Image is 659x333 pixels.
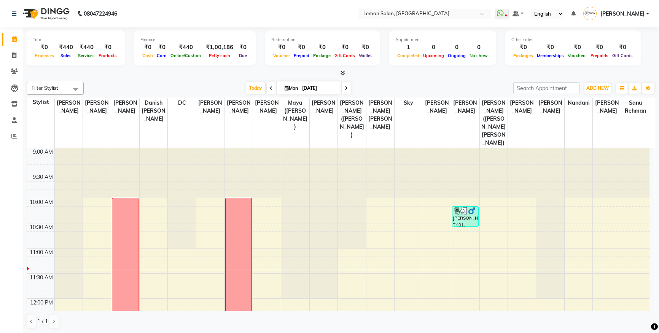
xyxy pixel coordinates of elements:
[366,98,394,132] span: [PERSON_NAME] [PERSON_NAME]
[236,43,250,52] div: ₹0
[28,198,54,206] div: 10:00 AM
[536,98,564,116] span: [PERSON_NAME]
[310,98,337,116] span: [PERSON_NAME]
[155,53,169,58] span: Card
[292,43,311,52] div: ₹0
[31,148,54,156] div: 9:00 AM
[56,43,76,52] div: ₹440
[207,53,232,58] span: Petty cash
[535,43,566,52] div: ₹0
[196,98,224,116] span: [PERSON_NAME]
[300,83,338,94] input: 2025-09-01
[593,98,621,116] span: [PERSON_NAME]
[59,53,73,58] span: Sales
[111,98,139,116] span: [PERSON_NAME]
[511,43,535,52] div: ₹0
[203,43,236,52] div: ₹1,00,186
[83,98,111,116] span: [PERSON_NAME]
[565,98,592,108] span: Nandani
[338,98,366,140] span: [PERSON_NAME] ([PERSON_NAME])
[140,53,155,58] span: Cash
[452,207,478,226] div: [PERSON_NAME], TK01, 10:10 AM-10:35 AM, [PERSON_NAME] Styling (₹440)
[566,53,589,58] span: Vouchers
[513,82,580,94] input: Search Appointment
[511,37,635,43] div: Other sales
[446,43,468,52] div: 0
[451,98,479,116] span: [PERSON_NAME]
[31,173,54,181] div: 9:30 AM
[140,43,155,52] div: ₹0
[600,10,645,18] span: [PERSON_NAME]
[423,98,451,116] span: [PERSON_NAME]
[566,43,589,52] div: ₹0
[468,43,490,52] div: 0
[395,43,421,52] div: 1
[395,37,490,43] div: Appointment
[610,43,635,52] div: ₹0
[311,43,333,52] div: ₹0
[357,53,374,58] span: Wallet
[333,43,357,52] div: ₹0
[446,53,468,58] span: Ongoing
[33,53,56,58] span: Expenses
[480,98,508,148] span: [PERSON_NAME] ([PERSON_NAME] [PERSON_NAME])
[169,43,203,52] div: ₹440
[33,37,119,43] div: Total
[140,98,167,124] span: Danish [PERSON_NAME]
[28,223,54,231] div: 10:30 AM
[97,43,119,52] div: ₹0
[271,53,292,58] span: Voucher
[311,53,333,58] span: Package
[28,274,54,282] div: 11:30 AM
[357,43,374,52] div: ₹0
[155,43,169,52] div: ₹0
[395,53,421,58] span: Completed
[32,85,58,91] span: Filter Stylist
[237,53,249,58] span: Due
[55,98,83,116] span: [PERSON_NAME]
[610,53,635,58] span: Gift Cards
[583,7,597,20] img: Lakshmi Rawat
[76,43,97,52] div: ₹440
[511,53,535,58] span: Packages
[283,85,300,91] span: Mon
[37,317,48,325] span: 1 / 1
[535,53,566,58] span: Memberships
[421,53,446,58] span: Upcoming
[97,53,119,58] span: Products
[28,249,54,257] div: 11:00 AM
[33,43,56,52] div: ₹0
[84,3,117,24] b: 08047224946
[421,43,446,52] div: 0
[140,37,250,43] div: Finance
[169,53,203,58] span: Online/Custom
[621,98,649,116] span: Sanu Rehman
[586,85,609,91] span: ADD NEW
[292,53,311,58] span: Prepaid
[76,53,97,58] span: Services
[589,53,610,58] span: Prepaids
[246,82,265,94] span: Today
[281,98,309,132] span: Maya ([PERSON_NAME])
[271,37,374,43] div: Redemption
[253,98,281,116] span: [PERSON_NAME]
[271,43,292,52] div: ₹0
[333,53,357,58] span: Gift Cards
[224,98,252,116] span: [PERSON_NAME]
[27,98,54,106] div: Stylist
[468,53,490,58] span: No show
[168,98,196,108] span: DC
[508,98,536,116] span: [PERSON_NAME]
[589,43,610,52] div: ₹0
[395,98,422,108] span: Sky
[584,83,611,94] button: ADD NEW
[29,299,54,307] div: 12:00 PM
[19,3,72,24] img: logo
